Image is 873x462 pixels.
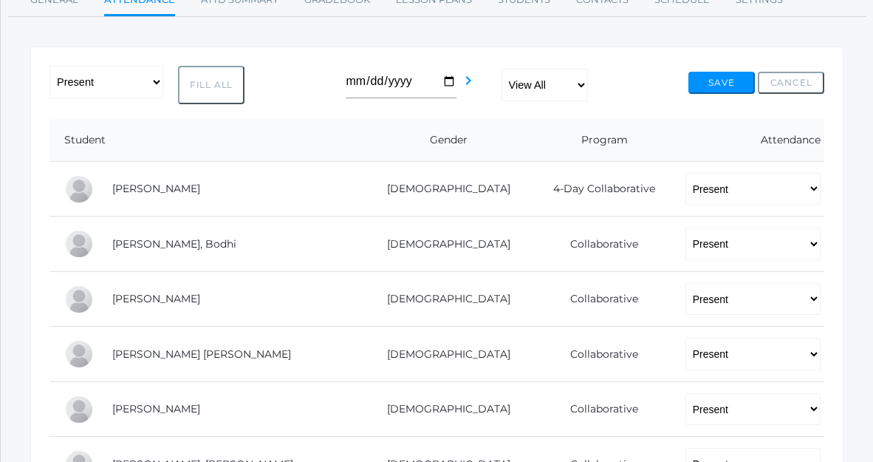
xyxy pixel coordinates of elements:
[459,72,477,89] i: chevron_right
[178,66,244,104] button: Fill All
[527,217,671,272] td: Collaborative
[64,229,94,259] div: Bodhi Dreher
[64,285,94,314] div: Charles Fox
[358,119,527,162] th: Gender
[358,161,527,217] td: [DEMOGRAPHIC_DATA]
[527,271,671,327] td: Collaborative
[358,381,527,437] td: [DEMOGRAPHIC_DATA]
[358,271,527,327] td: [DEMOGRAPHIC_DATA]
[358,217,527,272] td: [DEMOGRAPHIC_DATA]
[459,79,477,92] a: chevron_right
[112,292,200,305] a: [PERSON_NAME]
[688,72,755,94] button: Save
[527,161,671,217] td: 4-Day Collaborative
[112,237,236,251] a: [PERSON_NAME], Bodhi
[358,327,527,382] td: [DEMOGRAPHIC_DATA]
[112,347,291,361] a: [PERSON_NAME] [PERSON_NAME]
[671,119,824,162] th: Attendance
[112,402,200,415] a: [PERSON_NAME]
[527,327,671,382] td: Collaborative
[64,395,94,424] div: William Hamilton
[112,182,200,195] a: [PERSON_NAME]
[527,381,671,437] td: Collaborative
[49,119,358,162] th: Student
[64,174,94,204] div: Maia Canan
[527,119,671,162] th: Program
[758,72,824,94] button: Cancel
[64,339,94,369] div: Annie Grace Gregg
